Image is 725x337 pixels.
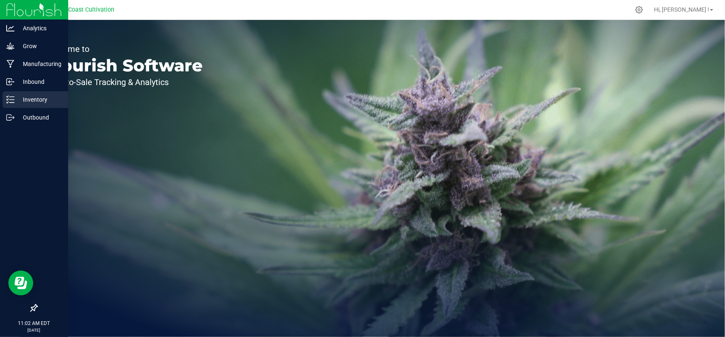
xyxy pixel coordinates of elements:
[25,269,34,279] iframe: Resource center unread badge
[654,6,709,13] span: Hi, [PERSON_NAME] !
[45,78,203,86] p: Seed-to-Sale Tracking & Analytics
[15,41,64,51] p: Grow
[45,45,203,53] p: Welcome to
[15,112,64,122] p: Outbound
[15,23,64,33] p: Analytics
[15,59,64,69] p: Manufacturing
[15,77,64,87] p: Inbound
[6,95,15,104] inline-svg: Inventory
[4,327,64,333] p: [DATE]
[6,78,15,86] inline-svg: Inbound
[45,57,203,74] p: Flourish Software
[6,60,15,68] inline-svg: Manufacturing
[634,6,644,14] div: Manage settings
[6,113,15,122] inline-svg: Outbound
[8,271,33,295] iframe: Resource center
[6,42,15,50] inline-svg: Grow
[15,95,64,105] p: Inventory
[55,6,115,13] span: East Coast Cultivation
[6,24,15,32] inline-svg: Analytics
[4,320,64,327] p: 11:02 AM EDT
